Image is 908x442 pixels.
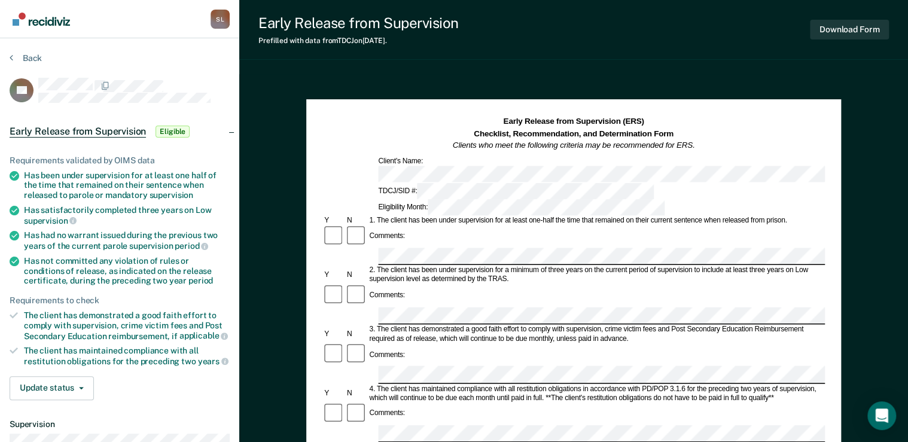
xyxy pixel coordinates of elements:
[24,205,230,225] div: Has satisfactorily completed three years on Low
[24,170,230,200] div: Has been under supervision for at least one half of the time that remained on their sentence when...
[150,190,193,200] span: supervision
[367,409,406,418] div: Comments:
[10,126,146,138] span: Early Release from Supervision
[10,419,230,429] dt: Supervision
[24,256,230,286] div: Has not committed any violation of rules or conditions of release, as indicated on the release ce...
[367,266,825,284] div: 2. The client has been under supervision for a minimum of three years on the current period of su...
[13,13,70,26] img: Recidiviz
[322,216,345,225] div: Y
[211,10,230,29] button: Profile dropdown button
[10,376,94,400] button: Update status
[367,385,825,403] div: 4. The client has maintained compliance with all restitution obligations in accordance with PD/PO...
[503,117,644,126] strong: Early Release from Supervision (ERS)
[345,216,368,225] div: N
[211,10,230,29] div: S L
[452,141,694,150] em: Clients who meet the following criteria may be recommended for ERS.
[367,216,825,225] div: 1. The client has been under supervision for at least one-half the time that remained on their cu...
[258,36,459,45] div: Prefilled with data from TDCJ on [DATE] .
[10,156,230,166] div: Requirements validated by OIMS data
[175,241,208,251] span: period
[376,182,656,199] div: TDCJ/SID #:
[367,291,406,300] div: Comments:
[24,346,230,366] div: The client has maintained compliance with all restitution obligations for the preceding two
[198,356,228,366] span: years
[376,199,666,215] div: Eligibility Month:
[322,270,345,279] div: Y
[345,330,368,339] div: N
[810,20,889,39] button: Download Form
[345,270,368,279] div: N
[322,330,345,339] div: Y
[867,401,896,430] div: Open Intercom Messenger
[345,389,368,398] div: N
[367,232,406,241] div: Comments:
[10,295,230,306] div: Requirements to check
[367,325,825,343] div: 3. The client has demonstrated a good faith effort to comply with supervision, crime victim fees ...
[24,230,230,251] div: Has had no warrant issued during the previous two years of the current parole supervision
[10,53,42,63] button: Back
[24,310,230,341] div: The client has demonstrated a good faith effort to comply with supervision, crime victim fees and...
[474,129,674,138] strong: Checklist, Recommendation, and Determination Form
[258,14,459,32] div: Early Release from Supervision
[156,126,190,138] span: Eligible
[179,331,228,340] span: applicable
[367,350,406,359] div: Comments:
[188,276,213,285] span: period
[24,216,77,225] span: supervision
[322,389,345,398] div: Y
